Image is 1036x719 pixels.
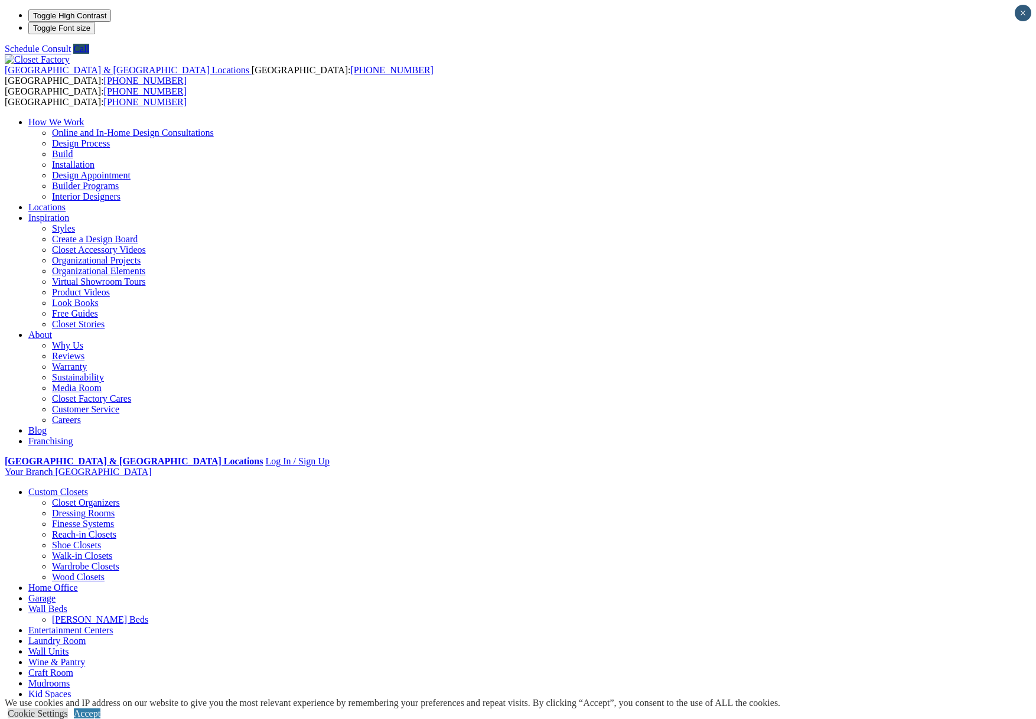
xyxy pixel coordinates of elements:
a: Design Process [52,138,110,148]
a: [PHONE_NUMBER] [104,97,187,107]
a: Wall Beds [28,604,67,614]
a: Why Us [52,340,83,350]
a: Mudrooms [28,678,70,688]
span: [GEOGRAPHIC_DATA]: [GEOGRAPHIC_DATA]: [5,65,434,86]
a: Walk-in Closets [52,551,112,561]
a: [PERSON_NAME] Beds [52,614,148,624]
a: Wood Closets [52,572,105,582]
a: Closet Stories [52,319,105,329]
a: Franchising [28,436,73,446]
a: Dressing Rooms [52,508,115,518]
a: Custom Closets [28,487,88,497]
a: [PHONE_NUMBER] [104,86,187,96]
a: Look Books [52,298,99,308]
a: [GEOGRAPHIC_DATA] & [GEOGRAPHIC_DATA] Locations [5,65,252,75]
a: Accept [74,708,100,718]
a: Closet Organizers [52,497,120,507]
button: Toggle High Contrast [28,9,111,22]
span: [GEOGRAPHIC_DATA] & [GEOGRAPHIC_DATA] Locations [5,65,249,75]
a: Sustainability [52,372,104,382]
a: Log In / Sign Up [265,456,329,466]
a: Home Office [28,583,78,593]
a: Closet Accessory Videos [52,245,146,255]
span: [GEOGRAPHIC_DATA]: [GEOGRAPHIC_DATA]: [5,86,187,107]
span: Toggle High Contrast [33,11,106,20]
a: [PHONE_NUMBER] [350,65,433,75]
a: Product Videos [52,287,110,297]
img: Closet Factory [5,54,70,65]
a: Wall Units [28,646,69,656]
a: Laundry Room [28,636,86,646]
a: Virtual Showroom Tours [52,276,146,287]
a: Design Appointment [52,170,131,180]
a: Interior Designers [52,191,120,201]
span: Toggle Font size [33,24,90,32]
a: Organizational Elements [52,266,145,276]
a: Installation [52,160,95,170]
a: Your Branch [GEOGRAPHIC_DATA] [5,467,152,477]
a: Blog [28,425,47,435]
a: Closet Factory Cares [52,393,131,404]
a: Styles [52,223,75,233]
a: How We Work [28,117,84,127]
a: Finesse Systems [52,519,114,529]
a: Warranty [52,362,87,372]
button: Toggle Font size [28,22,95,34]
a: Customer Service [52,404,119,414]
a: Build [52,149,73,159]
a: Shoe Closets [52,540,101,550]
a: Online and In-Home Design Consultations [52,128,214,138]
a: Wardrobe Closets [52,561,119,571]
span: [GEOGRAPHIC_DATA] [55,467,151,477]
a: Careers [52,415,81,425]
a: Wine & Pantry [28,657,85,667]
a: Organizational Projects [52,255,141,265]
a: About [28,330,52,340]
div: We use cookies and IP address on our website to give you the most relevant experience by remember... [5,698,780,708]
a: Free Guides [52,308,98,318]
a: [GEOGRAPHIC_DATA] & [GEOGRAPHIC_DATA] Locations [5,456,263,466]
a: Media Room [52,383,102,393]
button: Close [1015,5,1031,21]
a: Inspiration [28,213,69,223]
a: Garage [28,593,56,603]
a: Schedule Consult [5,44,71,54]
span: Your Branch [5,467,53,477]
a: Entertainment Centers [28,625,113,635]
a: Reach-in Closets [52,529,116,539]
a: Kid Spaces [28,689,71,699]
a: Call [73,44,89,54]
a: Cookie Settings [8,708,68,718]
a: Create a Design Board [52,234,138,244]
a: Reviews [52,351,84,361]
a: [PHONE_NUMBER] [104,76,187,86]
a: Builder Programs [52,181,119,191]
a: Locations [28,202,66,212]
a: Craft Room [28,668,73,678]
